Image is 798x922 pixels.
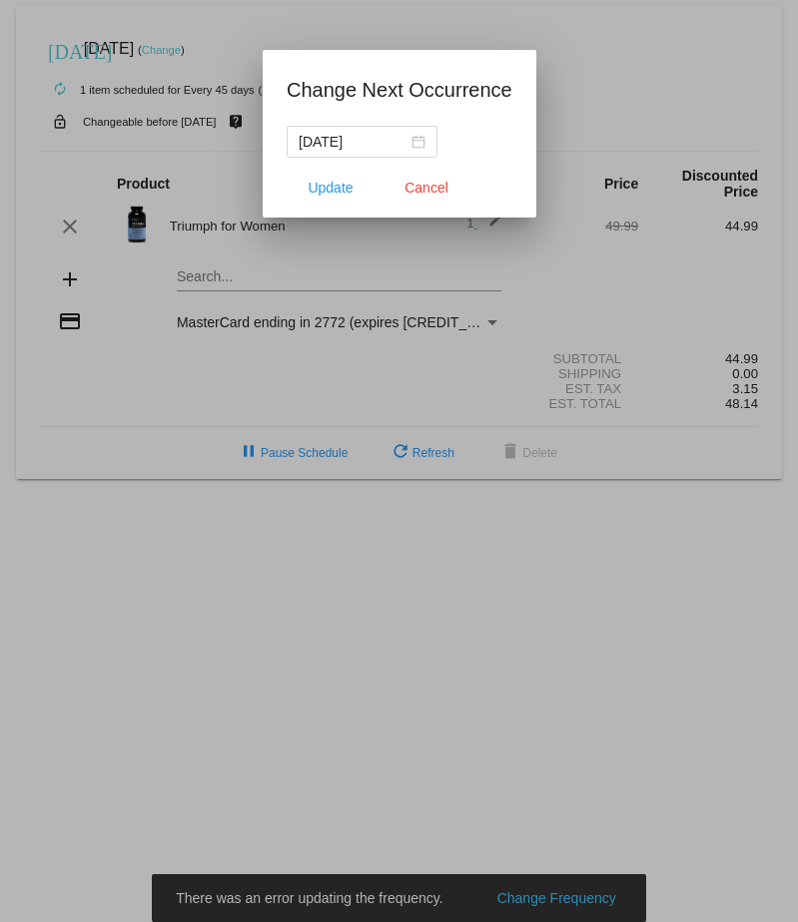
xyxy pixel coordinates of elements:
input: Select date [299,131,407,153]
span: Update [308,180,353,196]
button: Close dialog [383,170,470,206]
h1: Change Next Occurrence [287,74,512,106]
button: Update [287,170,375,206]
span: Cancel [404,180,448,196]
